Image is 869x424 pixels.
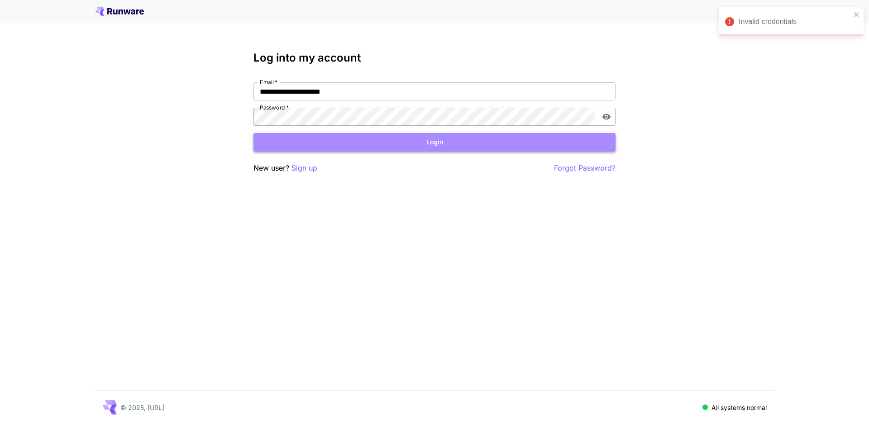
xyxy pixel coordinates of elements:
[854,11,860,18] button: close
[253,162,317,174] p: New user?
[260,104,289,111] label: Password
[253,133,616,152] button: Login
[554,162,616,174] button: Forgot Password?
[711,403,767,412] p: All systems normal
[120,403,164,412] p: © 2025, [URL]
[291,162,317,174] button: Sign up
[253,52,616,64] h3: Log into my account
[598,109,615,125] button: toggle password visibility
[260,78,277,86] label: Email
[739,16,851,27] div: Invalid credentials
